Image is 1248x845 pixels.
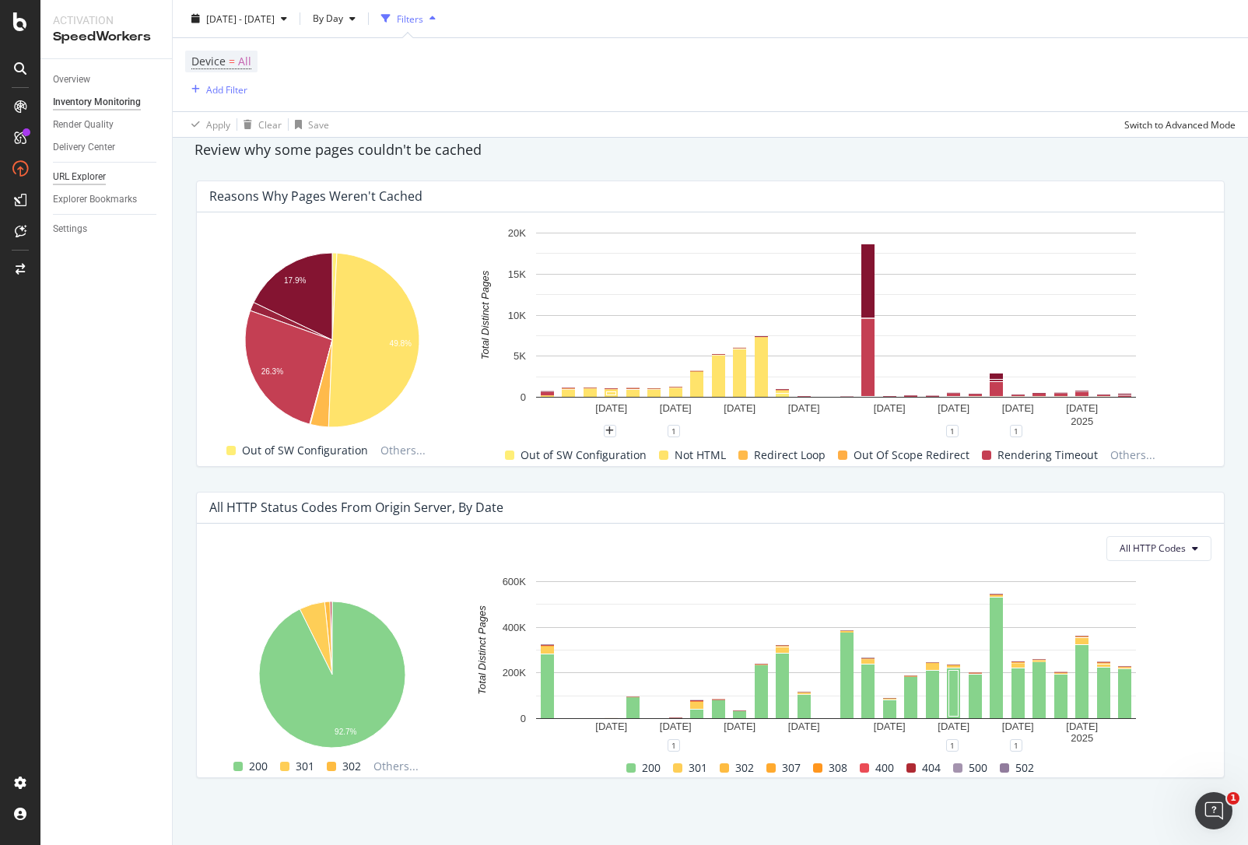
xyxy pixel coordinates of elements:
[521,391,526,403] text: 0
[1002,401,1034,413] text: [DATE]
[461,225,1211,431] svg: A chart.
[209,188,422,204] div: Reasons why pages weren't cached
[191,54,226,68] span: Device
[503,621,527,633] text: 400K
[307,6,362,31] button: By Day
[289,112,329,137] button: Save
[53,169,161,185] a: URL Explorer
[53,221,87,237] div: Settings
[660,720,692,731] text: [DATE]
[997,446,1098,465] span: Rendering Timeout
[1195,792,1232,829] iframe: Intercom live chat
[668,425,680,437] div: 1
[53,12,160,28] div: Activation
[461,573,1211,745] svg: A chart.
[724,401,755,413] text: [DATE]
[185,112,230,137] button: Apply
[514,350,526,362] text: 5K
[53,72,90,88] div: Overview
[53,139,115,156] div: Delivery Center
[476,605,488,694] text: Total Distinct Pages
[604,425,616,437] div: plus
[53,117,161,133] a: Render Quality
[508,309,526,321] text: 10K
[969,759,987,777] span: 500
[53,191,137,208] div: Explorer Bookmarks
[185,6,293,31] button: [DATE] - [DATE]
[1002,720,1034,731] text: [DATE]
[1118,112,1236,137] button: Switch to Advanced Mode
[209,500,503,515] div: All HTTP Status Codes from Origin Server, by Date
[229,54,235,68] span: =
[185,80,247,99] button: Add Filter
[206,82,247,96] div: Add Filter
[53,191,161,208] a: Explorer Bookmarks
[53,139,161,156] a: Delivery Center
[1015,759,1034,777] span: 502
[508,227,526,239] text: 20K
[508,268,526,279] text: 15K
[642,759,661,777] span: 200
[675,446,726,465] span: Not HTML
[521,446,647,465] span: Out of SW Configuration
[1071,732,1093,744] text: 2025
[209,593,455,756] svg: A chart.
[53,94,161,110] a: Inventory Monitoring
[938,401,969,413] text: [DATE]
[1104,446,1162,465] span: Others...
[367,757,425,776] span: Others...
[1106,536,1211,561] button: All HTTP Codes
[503,667,527,678] text: 200K
[53,72,161,88] a: Overview
[1120,542,1186,555] span: All HTTP Codes
[922,759,941,777] span: 404
[668,739,680,752] div: 1
[595,720,627,731] text: [DATE]
[946,425,959,437] div: 1
[854,446,969,465] span: Out Of Scope Redirect
[242,441,368,460] span: Out of SW Configuration
[1124,117,1236,131] div: Switch to Advanced Mode
[284,276,306,285] text: 17.9%
[206,12,275,25] span: [DATE] - [DATE]
[53,94,141,110] div: Inventory Monitoring
[187,140,1234,160] div: Review why some pages couldn't be cached
[788,720,820,731] text: [DATE]
[1066,720,1098,731] text: [DATE]
[1010,739,1022,752] div: 1
[308,117,329,131] div: Save
[237,112,282,137] button: Clear
[724,720,755,731] text: [DATE]
[261,367,283,376] text: 26.3%
[249,757,268,776] span: 200
[660,401,692,413] text: [DATE]
[307,12,343,25] span: By Day
[689,759,707,777] span: 301
[521,713,526,724] text: 0
[788,401,820,413] text: [DATE]
[875,759,894,777] span: 400
[206,117,230,131] div: Apply
[209,244,455,439] svg: A chart.
[874,720,906,731] text: [DATE]
[342,757,361,776] span: 302
[874,401,906,413] text: [DATE]
[375,6,442,31] button: Filters
[735,759,754,777] span: 302
[53,117,114,133] div: Render Quality
[335,727,356,735] text: 92.7%
[374,441,432,460] span: Others...
[782,759,801,777] span: 307
[238,51,251,72] span: All
[938,720,969,731] text: [DATE]
[390,338,412,347] text: 49.8%
[503,576,527,587] text: 600K
[1010,425,1022,437] div: 1
[829,759,847,777] span: 308
[53,169,106,185] div: URL Explorer
[946,739,959,752] div: 1
[258,117,282,131] div: Clear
